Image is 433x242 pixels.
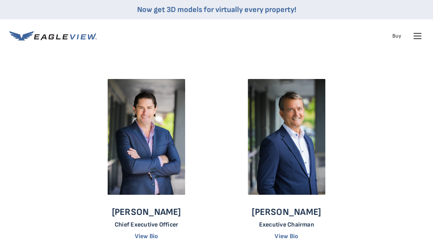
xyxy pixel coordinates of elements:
[135,233,158,240] a: View Bio
[392,31,401,41] a: Buy
[137,5,296,14] a: Now get 3D models for virtually every property!
[248,79,325,195] img: Chris Jurasek - Chief Executive Officer
[252,221,321,228] p: Executive Chairman
[112,221,181,228] p: Chief Executive Officer
[112,206,181,218] p: [PERSON_NAME]
[252,206,321,218] p: [PERSON_NAME]
[275,233,298,240] a: View Bio
[108,79,185,195] img: Piers Dormeyer - Chief Executive Officer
